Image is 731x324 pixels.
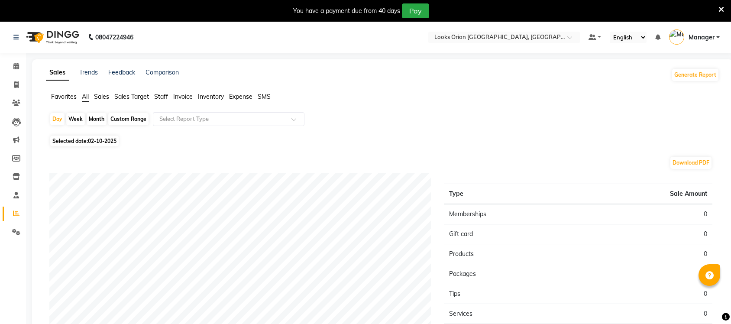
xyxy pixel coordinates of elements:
td: 0 [578,284,712,304]
div: You have a payment due from 40 days [293,6,400,16]
a: Trends [79,68,98,76]
td: 0 [578,204,712,224]
td: Services [444,304,578,324]
td: 0 [578,264,712,284]
th: Type [444,184,578,204]
td: Packages [444,264,578,284]
span: Invoice [173,93,193,100]
a: Comparison [146,68,179,76]
td: Gift card [444,224,578,244]
td: 0 [578,304,712,324]
img: Manager [669,29,684,45]
td: Tips [444,284,578,304]
span: Expense [229,93,252,100]
img: logo [22,25,81,49]
span: Inventory [198,93,224,100]
span: Staff [154,93,168,100]
a: Sales [46,65,69,81]
td: Products [444,244,578,264]
span: All [82,93,89,100]
span: 02-10-2025 [88,138,116,144]
span: Selected date: [50,136,119,146]
span: Manager [689,33,715,42]
iframe: chat widget [695,289,722,315]
div: Day [50,113,65,125]
button: Download PDF [670,157,712,169]
a: Feedback [108,68,135,76]
span: Sales [94,93,109,100]
div: Custom Range [108,113,149,125]
td: Memberships [444,204,578,224]
span: Sales Target [114,93,149,100]
div: Month [87,113,107,125]
span: Favorites [51,93,77,100]
td: 0 [578,244,712,264]
button: Pay [402,3,429,18]
span: SMS [258,93,271,100]
button: Generate Report [672,69,718,81]
b: 08047224946 [95,25,133,49]
th: Sale Amount [578,184,712,204]
div: Week [66,113,85,125]
td: 0 [578,224,712,244]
